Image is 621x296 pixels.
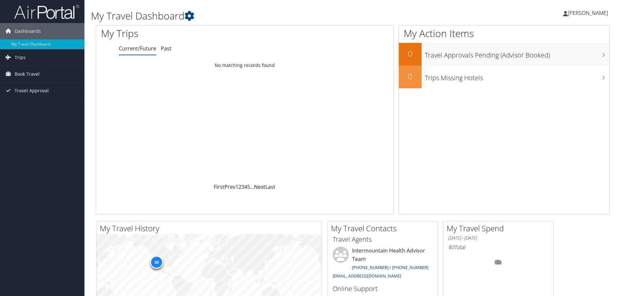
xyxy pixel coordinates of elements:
span: Book Travel [15,66,40,82]
a: 5 [247,183,250,190]
a: 0Travel Approvals Pending (Advisor Booked) [399,43,609,66]
div: 40 [150,256,163,269]
h3: Travel Approvals Pending (Advisor Booked) [425,47,609,60]
span: Trips [15,49,26,66]
h2: My Travel Spend [447,223,553,234]
span: … [250,183,254,190]
a: Last [265,183,275,190]
tspan: 0% [496,261,501,264]
a: [PHONE_NUMBER] / [PHONE_NUMBER] [352,264,428,270]
h2: My Travel History [100,223,322,234]
a: Prev [224,183,235,190]
span: $0 [448,244,454,251]
h2: 0 [399,48,422,59]
h1: My Trips [101,27,265,40]
a: 1 [235,183,238,190]
h6: Total [448,244,548,251]
a: [PERSON_NAME] [563,3,615,23]
span: Travel Approval [15,83,49,99]
a: [EMAIL_ADDRESS][DOMAIN_NAME] [333,273,401,279]
a: 0Trips Missing Hotels [399,66,609,88]
h3: Trips Missing Hotels [425,70,609,83]
a: 3 [241,183,244,190]
a: Past [161,45,171,52]
h2: My Travel Contacts [331,223,437,234]
a: Next [254,183,265,190]
a: 2 [238,183,241,190]
span: Dashboards [15,23,41,39]
img: airportal-logo.png [14,4,79,19]
h1: My Action Items [399,27,609,40]
h6: [DATE] - [DATE] [448,235,548,241]
h2: 0 [399,71,422,82]
h1: My Travel Dashboard [91,9,440,23]
a: Current/Future [119,45,156,52]
a: 4 [244,183,247,190]
td: No matching records found [96,59,393,71]
li: Intermountain Health Advisor Team [329,247,436,281]
span: [PERSON_NAME] [568,9,608,17]
h3: Online Support [333,284,433,293]
h3: Travel Agents [333,235,433,244]
a: First [214,183,224,190]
